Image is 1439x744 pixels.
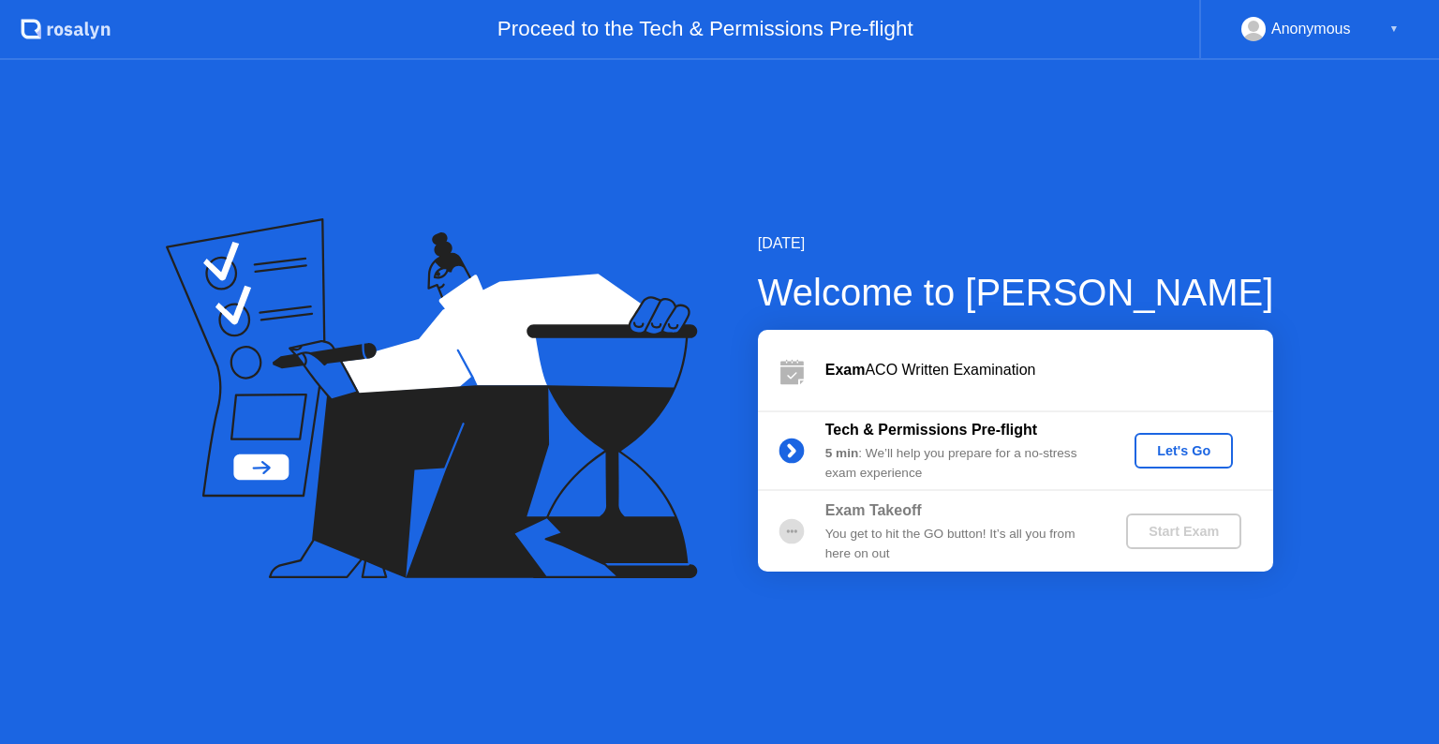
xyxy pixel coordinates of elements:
b: 5 min [825,446,859,460]
div: Let's Go [1142,443,1225,458]
div: Anonymous [1271,17,1351,41]
div: Start Exam [1134,524,1234,539]
button: Let's Go [1135,433,1233,469]
button: Start Exam [1126,513,1241,549]
div: [DATE] [758,232,1274,255]
div: You get to hit the GO button! It’s all you from here on out [825,525,1095,563]
b: Exam Takeoff [825,502,922,518]
b: Exam [825,362,866,378]
div: Welcome to [PERSON_NAME] [758,264,1274,320]
b: Tech & Permissions Pre-flight [825,422,1037,438]
div: ACO Written Examination [825,359,1273,381]
div: : We’ll help you prepare for a no-stress exam experience [825,444,1095,483]
div: ▼ [1389,17,1399,41]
